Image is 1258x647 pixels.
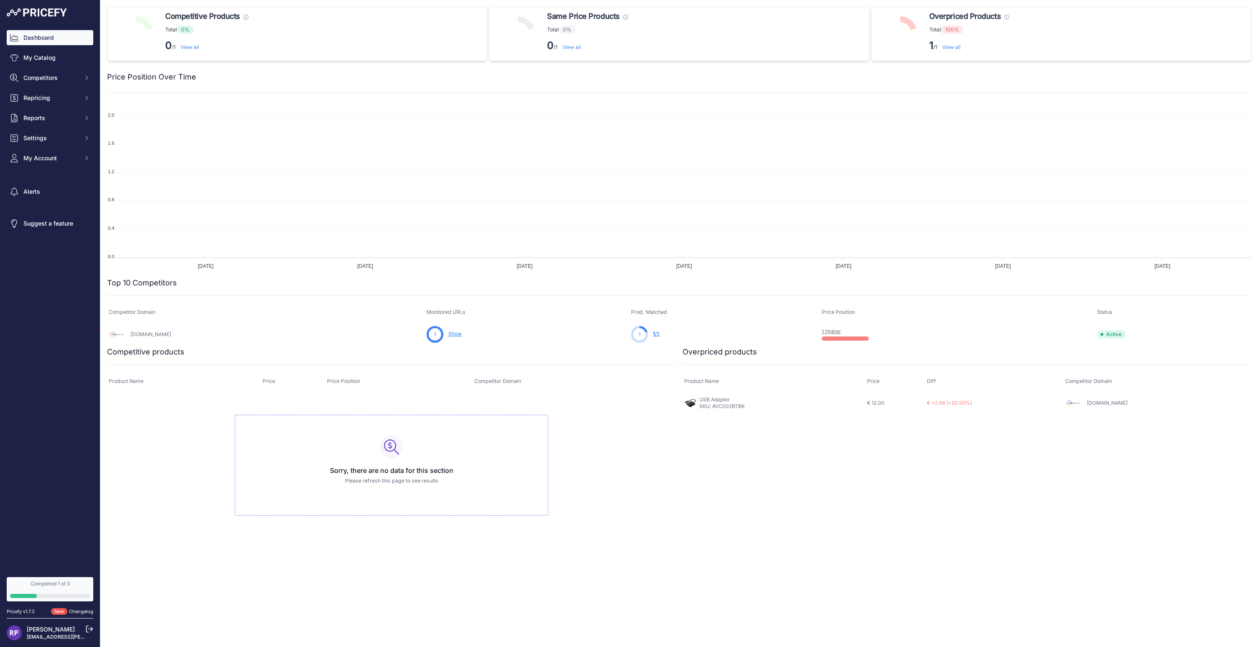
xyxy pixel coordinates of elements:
a: Dashboard [7,30,93,45]
a: Changelog [69,608,93,614]
span: Monitored URLs [427,309,465,315]
p: Please refresh this page to see results [242,477,541,485]
span: Settings [23,134,78,142]
p: Total [547,26,628,34]
span: Reports [23,114,78,122]
span: Same Price Products [547,10,619,22]
button: Competitors [7,70,93,85]
span: My Account [23,154,78,162]
strong: 1 [929,39,933,51]
a: [PERSON_NAME] [27,626,75,633]
span: Competitor Domain [109,309,156,315]
span: Status [1097,309,1112,315]
button: Reports [7,110,93,126]
button: My Account [7,151,93,166]
span: Diff [927,378,936,384]
a: Show [448,331,462,337]
tspan: [DATE] [995,263,1011,269]
span: 1 [639,331,641,338]
p: /1 [929,39,1009,52]
div: Pricefy v1.7.2 [7,608,35,615]
h3: Sorry, there are no data for this section [242,465,541,475]
tspan: [DATE] [1154,263,1170,269]
h2: Overpriced products [683,346,757,358]
tspan: [DATE] [357,263,373,269]
tspan: 0.0 [108,254,114,259]
a: Alerts [7,184,93,199]
span: Product Name [684,378,719,384]
p: SKU: AVC002BTBK [699,403,745,410]
tspan: [DATE] [517,263,533,269]
span: Overpriced Products [929,10,1001,22]
button: Settings [7,131,93,146]
span: Price [867,378,880,384]
a: [EMAIL_ADDRESS][PERSON_NAME][DOMAIN_NAME] [27,634,156,640]
span: Product Name [109,378,143,384]
h2: Top 10 Competitors [107,277,177,289]
a: 1/5 [653,331,660,337]
tspan: [DATE] [198,263,214,269]
span: Prod. Matched [631,309,667,315]
p: Total [165,26,248,34]
tspan: [DATE] [676,263,692,269]
span: Competitor Domain [1065,378,1112,384]
span: € 12.00 [867,400,885,406]
a: USB Adapter [699,396,730,403]
tspan: 0.8 [108,197,114,202]
p: /1 [165,39,248,52]
p: Total [929,26,1009,34]
nav: Sidebar [7,30,93,567]
a: Completed 1 of 3 [7,577,93,601]
span: 0% [559,26,575,34]
span: Competitor Domain [474,378,521,384]
tspan: [DATE] [836,263,851,269]
img: Pricefy Logo [7,8,67,17]
span: 1 [653,331,655,337]
h2: Price Position Over Time [107,71,196,83]
tspan: 1.6 [108,141,114,146]
a: View all [181,44,199,50]
h2: Competitive products [107,346,184,358]
p: /1 [547,39,628,52]
a: [DOMAIN_NAME] [1087,400,1128,406]
span: 100% [941,26,963,34]
span: Competitors [23,74,78,82]
strong: 0 [165,39,172,51]
div: Completed 1 of 3 [10,580,90,587]
a: Suggest a feature [7,216,93,231]
span: Price Position [327,378,360,384]
tspan: 1.2 [108,169,114,174]
a: My Catalog [7,50,93,65]
button: Repricing [7,90,93,105]
span: € +2.46 (+20.50%) [927,400,972,406]
span: Repricing [23,94,78,102]
a: View all [563,44,581,50]
span: 1 [434,331,436,338]
a: 1 Higher [822,328,841,334]
span: New [51,608,67,615]
span: Active [1097,330,1126,339]
span: Competitive Products [165,10,240,22]
a: [DOMAIN_NAME] [130,331,171,337]
span: Price [263,378,275,384]
span: Price Position [822,309,855,315]
strong: 0 [547,39,554,51]
a: View all [942,44,961,50]
tspan: 2.0 [108,113,114,118]
span: 0% [177,26,194,34]
tspan: 0.4 [108,226,114,231]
